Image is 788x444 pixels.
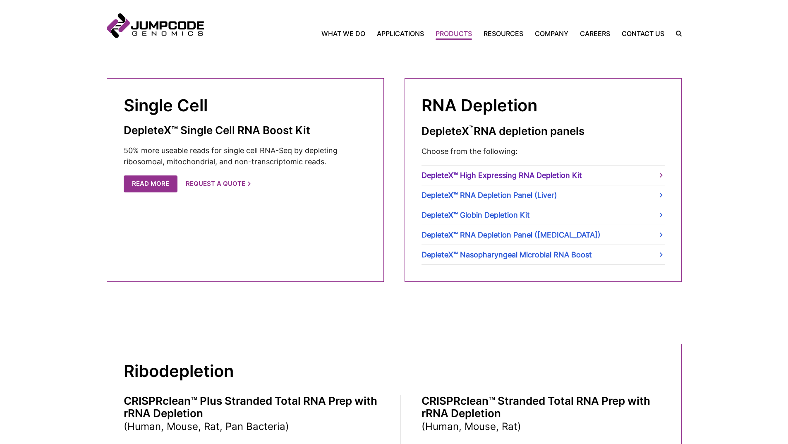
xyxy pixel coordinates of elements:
[529,29,574,38] a: Company
[124,124,367,137] h3: DepleteX™ Single Cell RNA Boost Kit
[204,29,670,38] nav: Primary Navigation
[422,421,654,432] em: (Human, Mouse, Rat)
[430,29,478,38] a: Products
[422,205,665,225] a: DepleteX™ Globin Depletion Kit
[124,145,367,167] p: 50% more useable reads for single cell RNA-Seq by depleting ribosomoal, mitochondrial, and non-tr...
[422,185,665,205] a: DepleteX™ RNA Depletion Panel (Liver)
[124,95,367,116] h2: Single Cell
[422,225,665,245] a: DepleteX™ RNA Depletion Panel ([MEDICAL_DATA])
[124,175,177,192] a: Read More
[124,421,378,432] em: (Human, Mouse, Rat, Pan Bacteria)
[186,175,251,192] a: Request a Quote
[422,146,665,157] p: Choose from the following:
[124,395,378,432] h3: CRISPRclean™ Plus Stranded Total RNA Prep with rRNA Depletion
[670,31,682,36] label: Search the site.
[616,29,670,38] a: Contact Us
[422,166,665,185] a: DepleteX™ High Expressing RNA Depletion Kit
[422,95,665,116] h2: RNA Depletion
[478,29,529,38] a: Resources
[469,124,474,132] sup: ™
[124,361,665,382] h2: Ribodepletion
[574,29,616,38] a: Careers
[422,395,654,432] h3: CRISPRclean™ Stranded Total RNA Prep with rRNA Depletion
[371,29,430,38] a: Applications
[321,29,371,38] a: What We Do
[422,124,665,137] h3: DepleteX RNA depletion panels
[422,245,665,264] a: DepleteX™ Nasopharyngeal Microbial RNA Boost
